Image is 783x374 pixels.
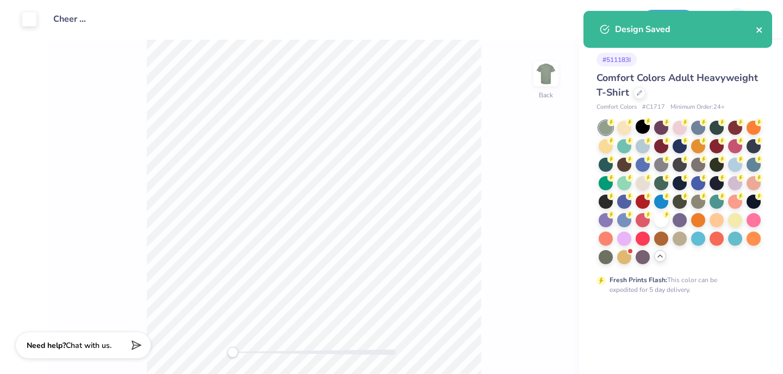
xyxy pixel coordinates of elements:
img: Back [535,63,557,85]
div: This color can be expedited for 5 day delivery. [610,275,743,295]
input: Untitled Design [45,8,98,30]
span: Comfort Colors Adult Heavyweight T-Shirt [596,71,758,99]
img: Caroline Beach [726,8,748,30]
span: Comfort Colors [596,103,637,112]
button: close [756,23,763,36]
div: Back [539,90,553,100]
span: # C1717 [642,103,665,112]
strong: Need help? [27,340,66,351]
strong: Fresh Prints Flash: [610,276,667,284]
span: Chat with us. [66,340,111,351]
a: CB [708,8,753,30]
div: # 511183I [596,53,637,66]
div: Design Saved [615,23,756,36]
span: Minimum Order: 24 + [670,103,725,112]
div: Accessibility label [227,347,238,358]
